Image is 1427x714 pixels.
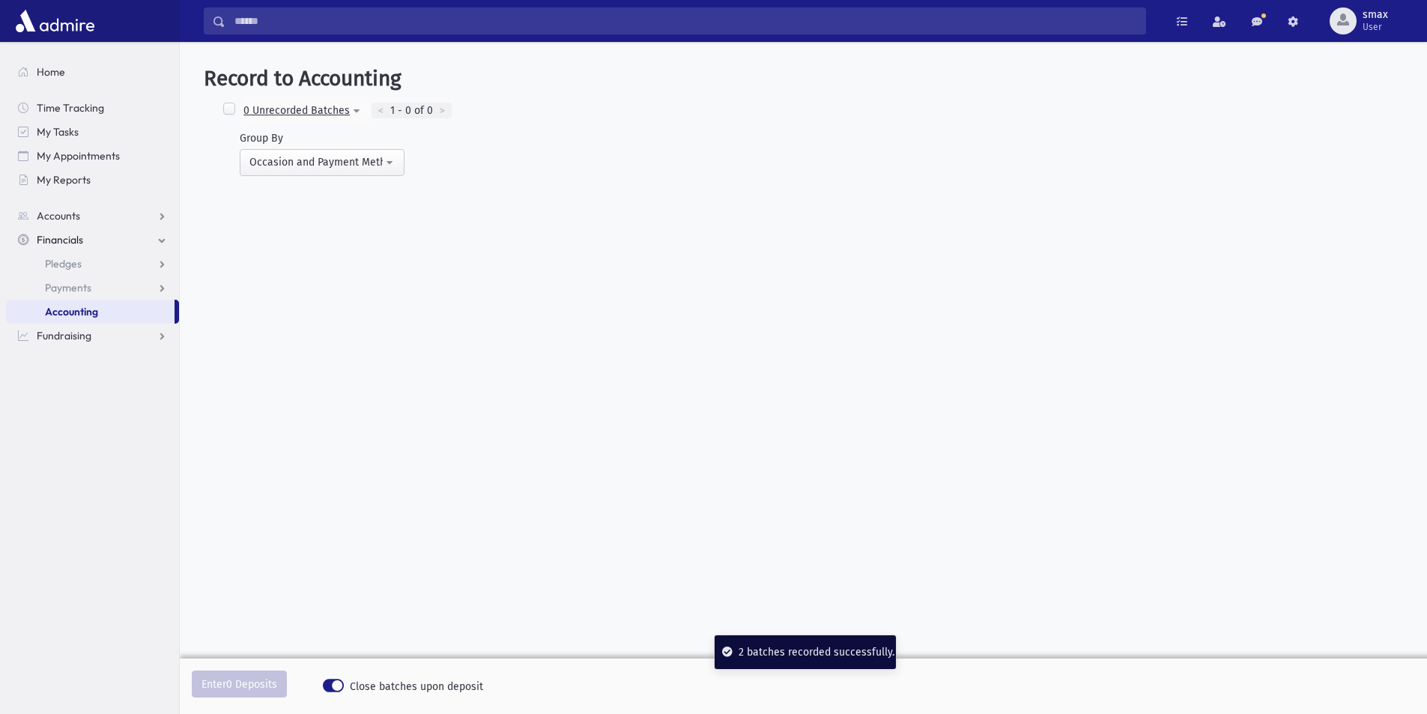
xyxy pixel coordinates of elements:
[45,305,98,318] span: Accounting
[243,103,350,118] div: 0 Unrecorded Batches
[243,97,372,124] button: 0 Unrecorded Batches
[6,96,179,120] a: Time Tracking
[225,7,1145,34] input: Search
[37,65,65,79] span: Home
[45,257,82,270] span: Pledges
[37,149,120,163] span: My Appointments
[6,168,179,192] a: My Reports
[1363,21,1388,33] span: User
[249,154,383,170] div: Occasion and Payment Method
[6,144,179,168] a: My Appointments
[240,149,405,176] button: Occasion and Payment Method
[350,679,483,695] span: Close batches upon deposit
[37,125,79,139] span: My Tasks
[390,103,433,118] span: 1 - 0 of 0
[192,671,287,698] button: Enter0 Deposits
[1363,9,1388,21] span: smax
[226,678,277,691] span: 0 Deposits
[372,103,390,119] div: <
[37,233,83,246] span: Financials
[733,644,894,660] div: 2 batches recorded successfully.
[433,103,452,119] div: >
[6,300,175,324] a: Accounting
[204,66,402,91] span: Record to Accounting
[12,6,98,36] img: AdmirePro
[6,324,179,348] a: Fundraising
[45,281,91,294] span: Payments
[6,228,179,252] a: Financials
[6,276,179,300] a: Payments
[37,329,91,342] span: Fundraising
[240,130,405,146] div: Group By
[37,101,104,115] span: Time Tracking
[6,60,179,84] a: Home
[6,120,179,144] a: My Tasks
[37,173,91,187] span: My Reports
[6,252,179,276] a: Pledges
[37,209,80,223] span: Accounts
[6,204,179,228] a: Accounts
